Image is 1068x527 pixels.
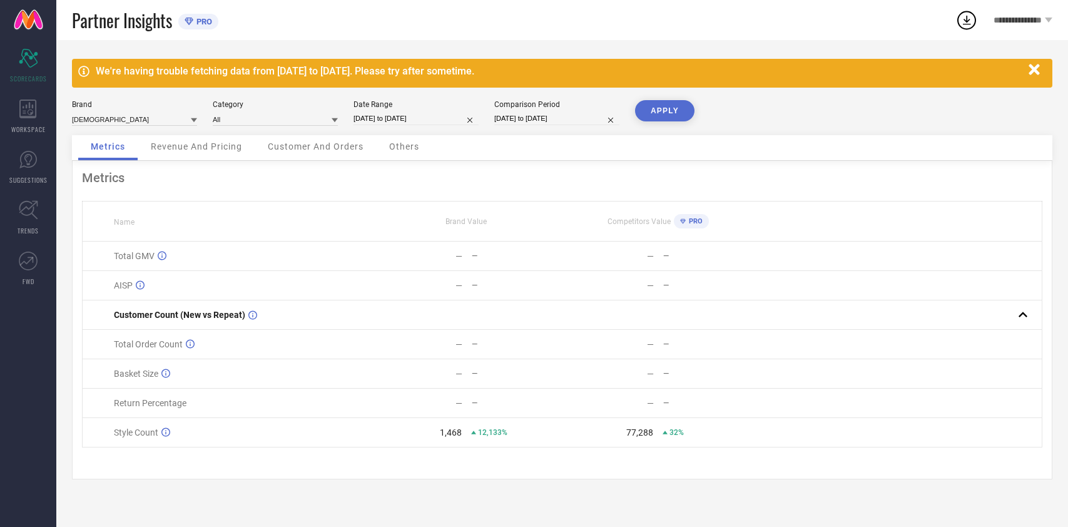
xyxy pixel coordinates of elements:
span: Metrics [91,141,125,151]
span: SCORECARDS [10,74,47,83]
div: Category [213,100,338,109]
span: WORKSPACE [11,125,46,134]
div: — [647,369,654,379]
div: — [455,280,462,290]
span: 32% [669,428,684,437]
span: Others [389,141,419,151]
span: Return Percentage [114,398,186,408]
input: Select comparison period [494,112,619,125]
div: Comparison Period [494,100,619,109]
div: We're having trouble fetching data from [DATE] to [DATE]. Please try after sometime. [96,65,1022,77]
div: — [472,281,562,290]
span: Total GMV [114,251,155,261]
span: FWD [23,277,34,286]
div: — [455,369,462,379]
div: — [647,398,654,408]
span: Revenue And Pricing [151,141,242,151]
div: — [663,252,753,260]
span: Customer Count (New vs Repeat) [114,310,245,320]
div: — [663,399,753,407]
span: SUGGESTIONS [9,175,48,185]
div: 1,468 [440,427,462,437]
span: 12,133% [478,428,507,437]
button: APPLY [635,100,694,121]
span: Total Order Count [114,339,183,349]
div: — [455,339,462,349]
div: Date Range [353,100,479,109]
div: 77,288 [626,427,653,437]
div: — [472,399,562,407]
div: Open download list [955,9,978,31]
span: Partner Insights [72,8,172,33]
div: — [472,340,562,349]
span: Name [114,218,135,227]
span: Style Count [114,427,158,437]
span: PRO [686,217,703,225]
div: Metrics [82,170,1042,185]
span: Competitors Value [608,217,671,226]
span: Brand Value [445,217,487,226]
div: — [663,340,753,349]
div: — [455,398,462,408]
span: PRO [193,17,212,26]
span: Basket Size [114,369,158,379]
div: — [472,252,562,260]
div: — [647,339,654,349]
span: TRENDS [18,226,39,235]
input: Select date range [353,112,479,125]
div: — [472,369,562,378]
span: Customer And Orders [268,141,364,151]
div: — [647,251,654,261]
div: — [647,280,654,290]
div: — [663,369,753,378]
div: — [455,251,462,261]
span: AISP [114,280,133,290]
div: — [663,281,753,290]
div: Brand [72,100,197,109]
